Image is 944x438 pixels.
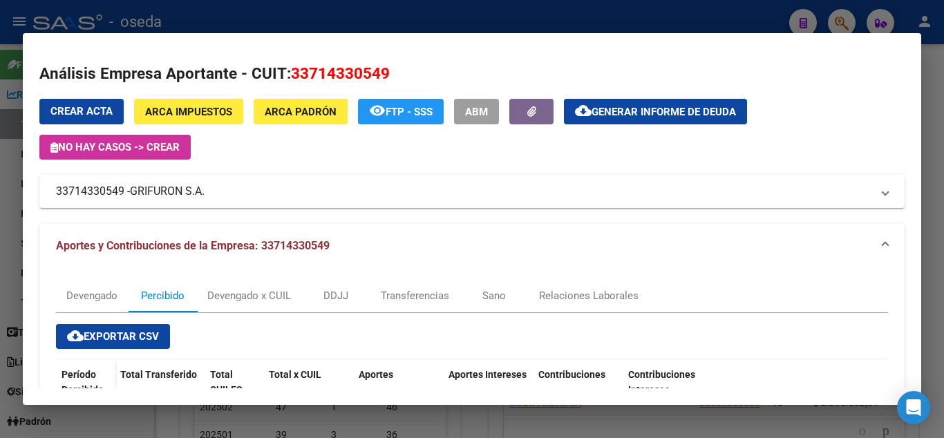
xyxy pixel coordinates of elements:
span: Período Percibido [62,369,104,396]
div: Relaciones Laborales [539,288,639,303]
span: Aportes Intereses [449,369,527,380]
mat-icon: cloud_download [67,327,84,344]
h2: Análisis Empresa Aportante - CUIT: [39,62,905,86]
span: Aportes [359,369,393,380]
mat-icon: remove_red_eye [369,102,386,119]
span: ARCA Padrón [265,106,337,118]
mat-expansion-panel-header: 33714330549 -GRIFURON S.A. [39,175,905,208]
span: ABM [465,106,488,118]
button: No hay casos -> Crear [39,135,191,160]
div: Transferencias [381,288,449,303]
div: DDJJ [323,288,348,303]
span: ARCA Impuestos [145,106,232,118]
span: Total Transferido [120,369,197,380]
datatable-header-cell: Aportes Intereses [443,360,533,418]
datatable-header-cell: Contribuciones Intereses [623,360,712,418]
span: 33714330549 [291,64,390,82]
span: Total x CUIL [269,369,321,380]
button: ARCA Impuestos [134,99,243,124]
div: Sano [482,288,506,303]
div: Open Intercom Messenger [897,391,930,424]
span: Exportar CSV [67,330,159,343]
mat-icon: cloud_download [575,102,592,119]
mat-expansion-panel-header: Aportes y Contribuciones de la Empresa: 33714330549 [39,224,905,268]
button: ABM [454,99,499,124]
span: FTP - SSS [386,106,433,118]
datatable-header-cell: Total Transferido [115,360,205,418]
button: FTP - SSS [358,99,444,124]
button: Generar informe de deuda [564,99,747,124]
button: Crear Acta [39,99,124,124]
span: Contribuciones [538,369,605,380]
button: ARCA Padrón [254,99,348,124]
datatable-header-cell: Total CUILES [205,360,263,418]
datatable-header-cell: Total x CUIL [263,360,353,418]
span: GRIFURON S.A. [130,183,205,200]
span: Crear Acta [50,105,113,117]
span: Total CUILES [210,369,243,396]
datatable-header-cell: Aportes [353,360,443,418]
span: Contribuciones Intereses [628,369,695,396]
span: No hay casos -> Crear [50,141,180,153]
div: Devengado x CUIL [207,288,291,303]
div: Percibido [141,288,185,303]
datatable-header-cell: Contribuciones [533,360,623,418]
datatable-header-cell: Período Percibido [56,360,115,418]
div: Devengado [66,288,117,303]
mat-panel-title: 33714330549 - [56,183,871,200]
span: Generar informe de deuda [592,106,736,118]
span: Aportes y Contribuciones de la Empresa: 33714330549 [56,239,330,252]
button: Exportar CSV [56,324,170,349]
